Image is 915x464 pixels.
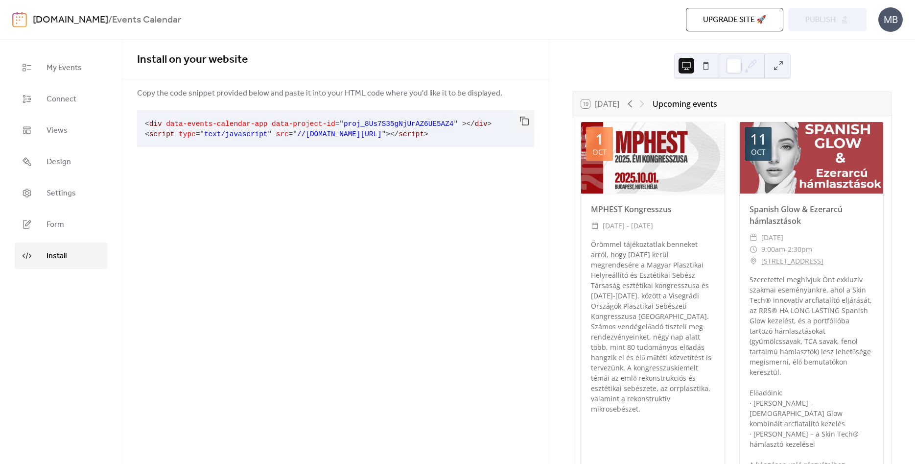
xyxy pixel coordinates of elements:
span: Form [47,219,64,231]
span: script [149,130,175,138]
span: Install [47,250,67,262]
div: ​ [750,255,757,267]
span: " [339,120,344,128]
a: Views [15,117,107,144]
div: 11 [750,132,767,147]
span: Settings [47,188,76,199]
a: Design [15,148,107,175]
div: MPHEST Kongresszus [581,203,725,215]
span: data-project-id [272,120,335,128]
span: //[DOMAIN_NAME][URL] [297,130,382,138]
a: [DOMAIN_NAME] [33,11,108,29]
span: Connect [47,94,76,105]
span: </ [390,130,399,138]
div: Oct [751,148,765,156]
a: Connect [15,86,107,112]
a: Form [15,211,107,238]
span: Upgrade site 🚀 [703,14,766,26]
span: src [276,130,289,138]
span: proj_8Us7S35gNjUrAZ6UE5AZ4 [344,120,454,128]
span: > [386,130,390,138]
span: data-events-calendar-app [166,120,267,128]
div: Örömmel tájékoztatlak benneket arról, hogy [DATE] kerül megrendesére a Magyar Plasztikai Helyreál... [581,239,725,414]
div: ​ [750,232,757,244]
a: Install [15,243,107,269]
span: 9:00am [761,244,785,255]
span: " [382,130,386,138]
span: = [335,120,340,128]
span: < [145,120,149,128]
span: " [293,130,297,138]
span: My Events [47,62,82,74]
span: [DATE] - [DATE] [603,220,653,232]
div: Upcoming events [653,98,717,110]
img: logo [12,12,27,27]
span: > [424,130,428,138]
span: < [145,130,149,138]
span: = [196,130,200,138]
span: script [399,130,424,138]
span: " [200,130,204,138]
a: Settings [15,180,107,206]
b: / [108,11,112,29]
span: Copy the code snippet provided below and paste it into your HTML code where you'd like it to be d... [137,88,502,99]
div: ​ [591,220,599,232]
span: Install on your website [137,49,248,71]
span: div [149,120,162,128]
span: text/javascript [204,130,268,138]
span: > [488,120,492,128]
span: Views [47,125,68,137]
div: ​ [750,244,757,255]
button: Upgrade site 🚀 [686,8,783,31]
span: > [462,120,467,128]
div: 1 [595,132,604,147]
div: Spanish Glow & Ezerarcú hámlasztások [740,203,883,227]
span: type [179,130,196,138]
span: </ [466,120,474,128]
span: " [453,120,458,128]
span: Design [47,156,71,168]
span: div [475,120,488,128]
span: = [289,130,293,138]
b: Events Calendar [112,11,181,29]
span: 2:30pm [788,244,812,255]
span: - [785,244,788,255]
div: Oct [592,148,607,156]
div: MB [878,7,903,32]
span: [DATE] [761,232,783,244]
a: My Events [15,54,107,81]
span: " [267,130,272,138]
a: [STREET_ADDRESS] [761,255,823,267]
